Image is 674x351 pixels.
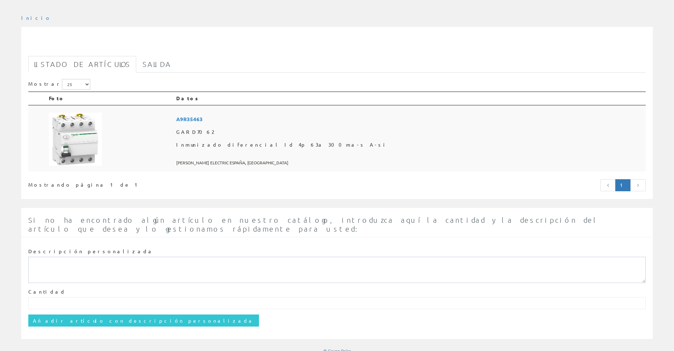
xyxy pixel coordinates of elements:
font: Datos [176,95,201,101]
font: Mostrar [28,80,62,86]
font: Listado de artículos [34,60,131,68]
select: Mostrar [62,79,90,90]
input: Añadir artículo con descripción personalizada [28,315,259,327]
font: A9R35463 [176,115,203,123]
font: Si no ha encontrado algún artículo en nuestro catálogo, introduzca aquí la cantidad y la descripc... [28,216,599,233]
font: 1 [620,182,626,188]
a: Página siguiente [630,179,646,191]
a: Listado de artículos [28,56,136,73]
a: Salida [137,56,177,73]
font: Inmunizado diferencial Id 4p 63a 300ma-s A-si [176,141,388,148]
font: Foto [49,95,65,101]
a: Página anterior [600,179,616,191]
font: Descripción personalizada [28,248,154,254]
font: A9R35463 [28,38,87,52]
a: Inicio [21,15,51,21]
font: Salida [143,60,171,68]
a: Página actual [615,179,630,191]
font: Cantidad [28,288,66,295]
font: GARD7062 [176,129,214,135]
font: [PERSON_NAME] ELECTRIC ESPAÑA, [GEOGRAPHIC_DATA] [176,160,288,165]
img: Foto artículo Diferencial inmunizado Id 4p 63a 300ma-s A-si (150x150) [49,113,102,166]
font: Mostrando página 1 de 1 [28,181,140,188]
